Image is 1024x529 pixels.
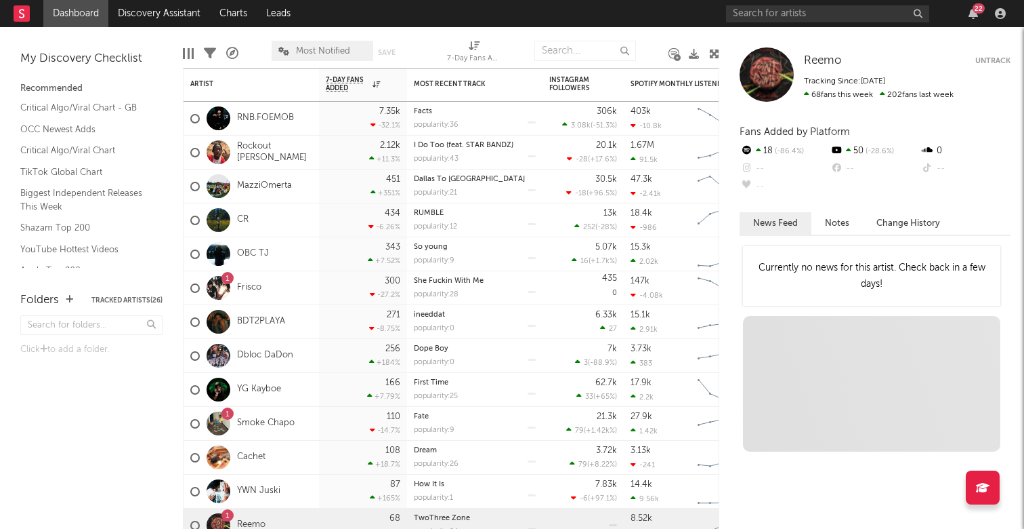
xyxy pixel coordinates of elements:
div: How It Is [414,481,536,488]
button: Tracked Artists(26) [91,297,163,304]
div: ( ) [572,256,617,265]
div: ( ) [575,358,617,367]
div: 21.3k [597,412,617,421]
a: TwoThree Zone [414,515,470,522]
div: +7.52 % [368,256,400,265]
div: ineeddat [414,311,536,319]
input: Search for folders... [20,315,163,335]
span: Fans Added by Platform [740,127,850,137]
div: 1.42k [631,427,658,435]
svg: Chart title [691,102,752,136]
div: -- [830,160,920,178]
a: Reemo [804,54,842,68]
a: Biggest Independent Releases This Week [20,186,149,214]
div: -- [920,160,1010,178]
div: Folders [20,292,59,309]
div: popularity: 1 [414,494,453,502]
div: -2.41k [631,189,661,198]
div: -8.75 % [369,324,400,333]
div: 6.33k [595,311,617,319]
svg: Chart title [691,237,752,271]
a: Shazam Top 200 [20,220,149,235]
div: ( ) [567,155,617,163]
div: 15.1k [631,311,650,319]
div: Recommended [20,81,163,97]
svg: Chart title [691,441,752,475]
div: Dope Boy [414,345,536,353]
a: OBC TJ [237,248,269,260]
svg: Chart title [691,136,752,170]
span: Reemo [804,55,842,66]
a: RUMBLE [414,210,444,217]
div: 0 [920,142,1010,160]
a: She Fuckin With Me [414,277,484,285]
div: popularity: 9 [414,257,454,264]
svg: Chart title [691,475,752,509]
div: 68 [389,514,400,523]
span: 16 [580,258,589,265]
div: Fate [414,413,536,420]
div: Artist [190,80,292,88]
a: Critical Algo/Viral Chart - GB [20,100,149,115]
div: 14.4k [631,480,652,489]
span: 79 [578,461,587,469]
div: Click to add a folder. [20,342,163,358]
div: -10.8k [631,121,662,130]
div: 7.83k [595,480,617,489]
div: 7-Day Fans Added (7-Day Fans Added) [447,34,501,73]
a: Fate [414,413,429,420]
span: 33 [585,393,593,401]
div: Currently no news for this artist. Check back in a few days! [743,246,1000,306]
span: 27 [609,326,617,333]
span: 3.08k [571,122,591,130]
a: MazziOmerta [237,180,292,192]
svg: Chart title [691,407,752,441]
div: +11.3 % [369,155,400,163]
div: Edit Columns [183,34,194,73]
div: ( ) [576,392,617,401]
div: -27.2 % [370,290,400,299]
div: 7-Day Fans Added (7-Day Fans Added) [447,51,501,67]
input: Search for artists [726,5,929,22]
a: BDT2PLAYA [237,316,285,328]
span: +1.7k % [591,258,615,265]
span: -6 [580,495,588,503]
div: 0 [549,271,617,305]
a: TikTok Global Chart [20,165,149,180]
a: Critical Algo/Viral Chart [20,143,149,158]
span: -28 [576,156,588,163]
div: 91.5k [631,155,658,164]
span: +8.22 % [589,461,615,469]
div: -32.1 % [370,121,400,130]
div: popularity: 12 [414,223,457,231]
button: Save [378,49,396,56]
div: 403k [631,107,651,116]
div: She Fuckin With Me [414,277,536,285]
div: 13k [603,209,617,218]
div: 108 [385,446,400,455]
a: ineeddat [414,311,445,319]
div: 20.1k [596,141,617,150]
div: popularity: 21 [414,189,457,197]
span: -28.6 % [863,148,894,155]
span: -86.4 % [773,148,804,155]
div: 9.56k [631,494,659,503]
div: Facts [414,108,536,115]
div: 300 [385,277,400,286]
span: -88.9 % [590,359,615,367]
span: Tracking Since: [DATE] [804,77,885,85]
div: popularity: 0 [414,359,454,366]
span: 202 fans last week [804,91,954,99]
div: popularity: 25 [414,393,458,400]
a: Dbloc DaDon [237,350,293,361]
a: Dallas To [GEOGRAPHIC_DATA] [414,176,525,183]
span: +1.42k % [586,427,615,435]
a: Smoke Chapo [237,418,295,429]
svg: Chart title [691,373,752,407]
a: YouTube Hottest Videos [20,242,149,257]
div: Dallas To Carolina [414,176,536,183]
div: +184 % [369,358,400,367]
div: 451 [386,175,400,184]
div: Filters [204,34,216,73]
div: 18.4k [631,209,652,218]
